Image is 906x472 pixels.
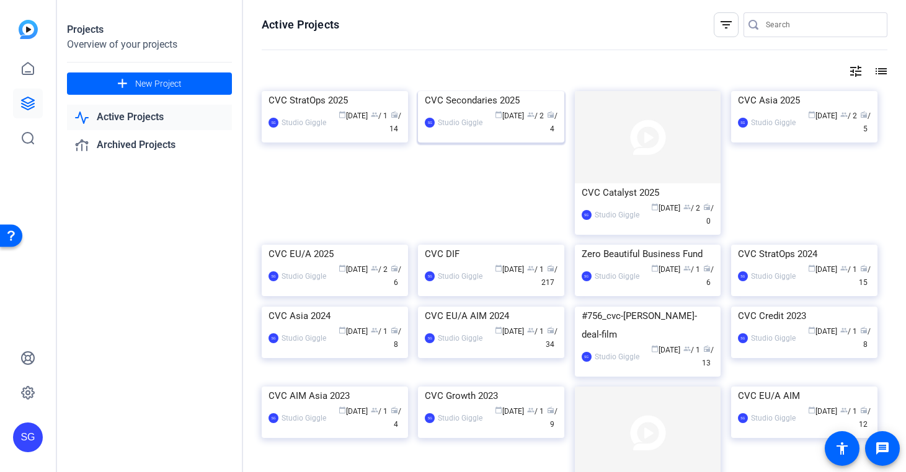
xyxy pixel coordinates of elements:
[875,441,890,456] mat-icon: message
[547,111,557,133] span: / 4
[425,91,557,110] div: CVC Secondaries 2025
[438,116,482,129] div: Studio Giggle
[703,203,711,211] span: radio
[425,271,435,281] div: SG
[582,183,714,202] div: CVC Catalyst 2025
[840,264,848,272] span: group
[425,333,435,343] div: SG
[527,407,544,416] span: / 1
[339,406,346,414] span: calendar_today
[438,412,482,424] div: Studio Giggle
[848,64,863,79] mat-icon: tune
[527,265,544,274] span: / 1
[683,204,700,212] span: / 2
[547,111,554,118] span: radio
[13,422,43,452] div: SG
[808,264,815,272] span: calendar_today
[860,111,868,118] span: radio
[840,327,857,336] span: / 1
[683,203,691,211] span: group
[808,111,815,118] span: calendar_today
[651,264,659,272] span: calendar_today
[67,22,232,37] div: Projects
[860,327,871,349] span: / 8
[582,307,714,344] div: #756_cvc-[PERSON_NAME]-deal-film
[873,64,887,79] mat-icon: list
[391,407,401,429] span: / 4
[651,203,659,211] span: calendar_today
[595,209,639,221] div: Studio Giggle
[495,264,502,272] span: calendar_today
[527,327,544,336] span: / 1
[269,118,278,128] div: SG
[269,307,401,325] div: CVC Asia 2024
[738,413,748,423] div: SG
[495,265,524,274] span: [DATE]
[547,406,554,414] span: radio
[835,441,850,456] mat-icon: accessibility
[371,265,388,274] span: / 2
[371,407,388,416] span: / 1
[595,270,639,282] div: Studio Giggle
[738,118,748,128] div: SG
[339,264,346,272] span: calendar_today
[495,326,502,334] span: calendar_today
[339,111,368,120] span: [DATE]
[527,264,535,272] span: group
[282,116,326,129] div: Studio Giggle
[840,111,848,118] span: group
[67,105,232,130] a: Active Projects
[738,91,871,110] div: CVC Asia 2025
[135,77,182,90] span: New Project
[425,307,557,325] div: CVC EU/A AIM 2024
[269,413,278,423] div: SG
[339,407,368,416] span: [DATE]
[425,118,435,128] div: SG
[391,326,398,334] span: radio
[115,76,130,92] mat-icon: add
[391,265,401,287] span: / 6
[391,264,398,272] span: radio
[438,332,482,344] div: Studio Giggle
[840,326,848,334] span: group
[527,406,535,414] span: group
[541,265,557,287] span: / 217
[269,333,278,343] div: SG
[808,407,837,416] span: [DATE]
[859,265,871,287] span: / 15
[840,265,857,274] span: / 1
[547,407,557,429] span: / 9
[425,413,435,423] div: SG
[371,326,378,334] span: group
[438,270,482,282] div: Studio Giggle
[703,204,714,225] span: / 0
[269,387,401,405] div: CVC AIM Asia 2023
[683,264,691,272] span: group
[67,37,232,52] div: Overview of your projects
[262,17,339,32] h1: Active Projects
[67,133,232,158] a: Archived Projects
[67,72,232,95] button: New Project
[703,345,711,352] span: radio
[808,111,837,120] span: [DATE]
[703,264,711,272] span: radio
[703,265,714,287] span: / 6
[651,265,680,274] span: [DATE]
[860,326,868,334] span: radio
[683,346,700,354] span: / 1
[582,245,714,263] div: Zero Beautiful Business Fund
[269,271,278,281] div: SG
[840,111,857,120] span: / 2
[339,111,346,118] span: calendar_today
[282,412,326,424] div: Studio Giggle
[19,20,38,39] img: blue-gradient.svg
[751,332,796,344] div: Studio Giggle
[738,245,871,263] div: CVC StratOps 2024
[391,327,401,349] span: / 8
[840,407,857,416] span: / 1
[808,326,815,334] span: calendar_today
[582,210,592,220] div: SG
[766,17,877,32] input: Search
[859,407,871,429] span: / 12
[495,406,502,414] span: calendar_today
